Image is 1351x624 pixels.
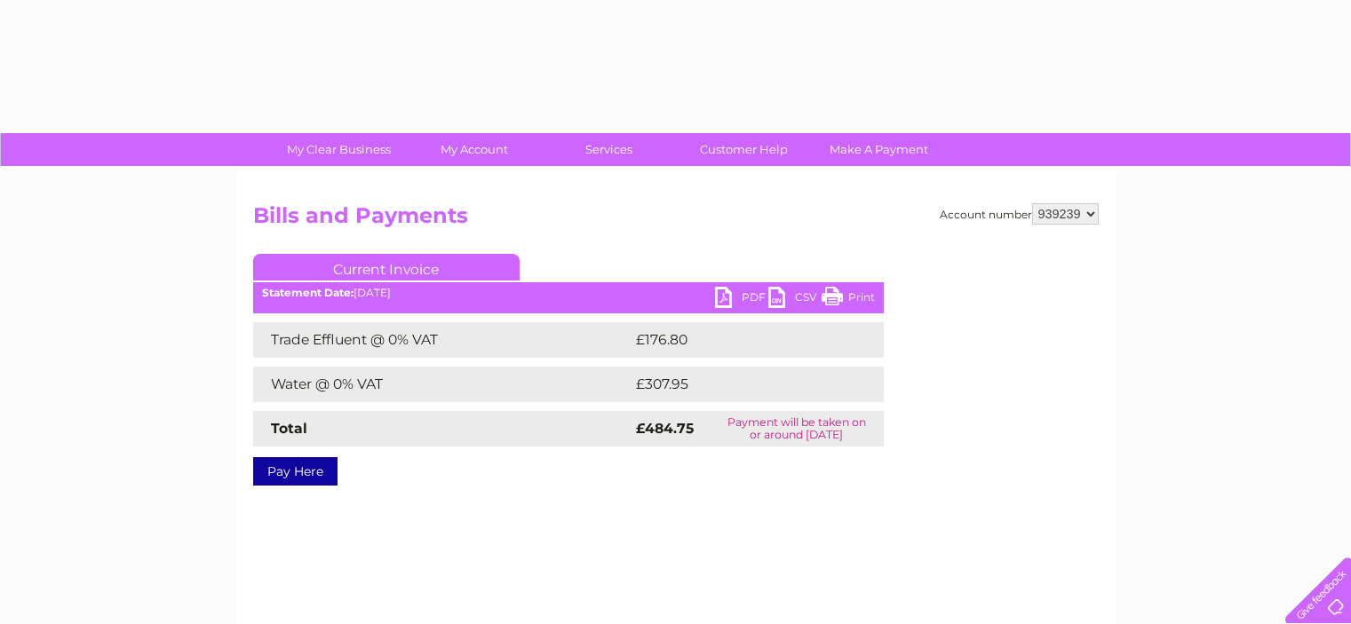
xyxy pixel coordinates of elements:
[632,367,852,402] td: £307.95
[806,133,952,166] a: Make A Payment
[271,420,307,437] strong: Total
[768,287,822,312] a: CSV
[253,254,520,280] a: Current Invoice
[822,287,875,312] a: Print
[715,287,768,312] a: PDF
[940,203,1099,225] div: Account number
[253,287,884,299] div: [DATE]
[253,203,1099,237] h2: Bills and Payments
[401,133,547,166] a: My Account
[632,322,852,358] td: £176.80
[253,322,632,358] td: Trade Effluent @ 0% VAT
[536,133,682,166] a: Services
[671,133,817,166] a: Customer Help
[266,133,412,166] a: My Clear Business
[636,420,694,437] strong: £484.75
[253,457,338,486] a: Pay Here
[262,286,354,299] b: Statement Date:
[253,367,632,402] td: Water @ 0% VAT
[710,411,884,446] td: Payment will be taken on or around [DATE]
